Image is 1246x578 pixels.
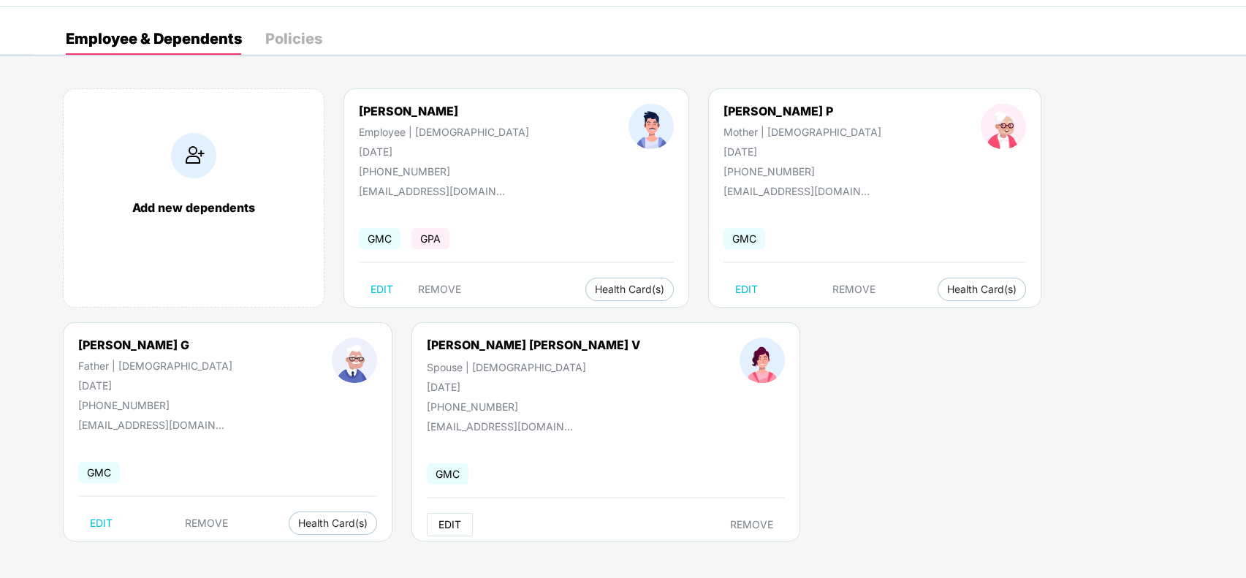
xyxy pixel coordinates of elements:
button: REMOVE [821,278,887,301]
div: [DATE] [723,145,881,158]
span: EDIT [438,519,461,531]
button: EDIT [78,512,124,535]
img: profileImage [740,338,785,383]
div: [PHONE_NUMBER] [359,165,529,178]
div: [EMAIL_ADDRESS][DOMAIN_NAME] [427,420,573,433]
div: [EMAIL_ADDRESS][DOMAIN_NAME] [359,185,505,197]
button: Health Card(s) [585,278,674,301]
span: GMC [78,462,120,483]
div: [DATE] [78,379,232,392]
div: [DATE] [427,381,640,393]
span: GMC [723,228,765,249]
span: REMOVE [185,517,228,529]
div: Mother | [DEMOGRAPHIC_DATA] [723,126,881,138]
div: [PERSON_NAME] [PERSON_NAME] V [427,338,640,352]
div: Employee | [DEMOGRAPHIC_DATA] [359,126,529,138]
div: Father | [DEMOGRAPHIC_DATA] [78,360,232,372]
span: REMOVE [730,519,773,531]
button: REMOVE [173,512,240,535]
div: [DATE] [359,145,529,158]
img: profileImage [332,338,377,383]
div: [PHONE_NUMBER] [427,400,640,413]
span: GMC [359,228,400,249]
div: Employee & Dependents [66,31,242,46]
span: Health Card(s) [947,286,1017,293]
button: Health Card(s) [938,278,1026,301]
img: addIcon [171,133,216,178]
div: [PERSON_NAME] G [78,338,232,352]
div: [PERSON_NAME] [359,104,529,118]
div: [PERSON_NAME] P [723,104,881,118]
button: EDIT [427,513,473,536]
span: GPA [411,228,449,249]
button: Health Card(s) [289,512,377,535]
div: [EMAIL_ADDRESS][DOMAIN_NAME] [723,185,870,197]
img: profileImage [981,104,1026,149]
span: REMOVE [832,284,875,295]
span: GMC [427,463,468,484]
div: [PHONE_NUMBER] [78,399,232,411]
button: EDIT [723,278,770,301]
div: Add new dependents [78,200,309,215]
button: REMOVE [718,513,785,536]
span: EDIT [90,517,113,529]
div: [EMAIL_ADDRESS][DOMAIN_NAME] [78,419,224,431]
span: Health Card(s) [595,286,664,293]
span: Health Card(s) [298,520,368,527]
img: profileImage [628,104,674,149]
div: Policies [265,31,322,46]
button: REMOVE [406,278,473,301]
div: [PHONE_NUMBER] [723,165,881,178]
span: EDIT [735,284,758,295]
span: EDIT [371,284,393,295]
button: EDIT [359,278,405,301]
div: Spouse | [DEMOGRAPHIC_DATA] [427,361,640,373]
span: REMOVE [418,284,461,295]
